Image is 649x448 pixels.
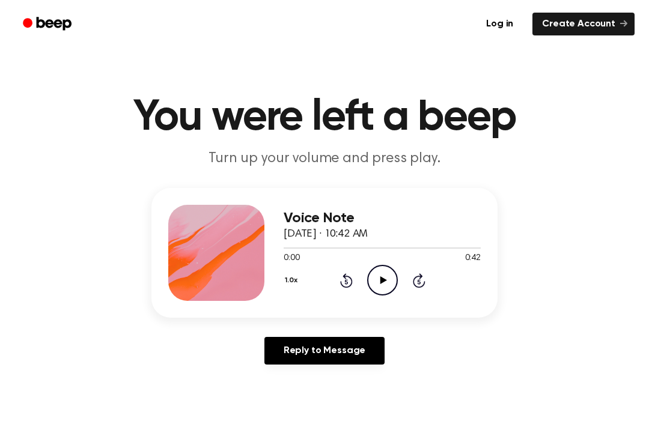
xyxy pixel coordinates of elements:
[17,96,632,139] h1: You were left a beep
[264,337,385,365] a: Reply to Message
[465,252,481,265] span: 0:42
[284,229,368,240] span: [DATE] · 10:42 AM
[284,252,299,265] span: 0:00
[532,13,635,35] a: Create Account
[474,10,525,38] a: Log in
[284,210,481,226] h3: Voice Note
[14,13,82,36] a: Beep
[284,270,302,291] button: 1.0x
[94,149,555,169] p: Turn up your volume and press play.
